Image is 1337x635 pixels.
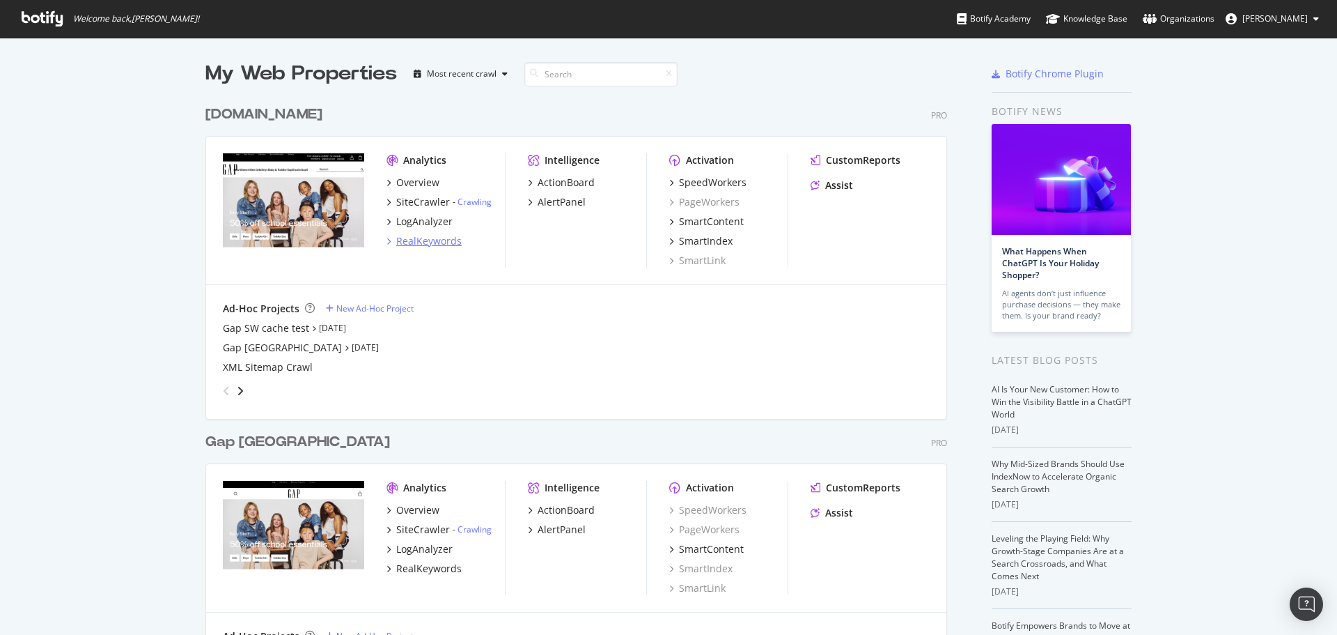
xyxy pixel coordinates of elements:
div: - [453,523,492,535]
div: Knowledge Base [1046,12,1127,26]
a: Leveling the Playing Field: Why Growth-Stage Companies Are at a Search Crossroads, and What Comes... [992,533,1124,582]
a: New Ad-Hoc Project [326,303,414,314]
div: RealKeywords [396,234,462,248]
a: AlertPanel [528,523,586,537]
div: Activation [686,153,734,167]
a: Crawling [458,196,492,208]
div: [DATE] [992,498,1132,511]
div: Overview [396,503,439,517]
div: XML Sitemap Crawl [223,360,313,374]
div: CustomReports [826,481,900,495]
a: [DATE] [319,322,346,334]
div: [DOMAIN_NAME] [205,105,322,125]
div: Assist [825,506,853,520]
div: angle-left [217,380,235,402]
a: [DOMAIN_NAME] [205,105,328,125]
button: Most recent crawl [408,63,513,85]
a: CustomReports [811,153,900,167]
a: AlertPanel [528,195,586,209]
div: Gap [GEOGRAPHIC_DATA] [205,432,390,452]
a: What Happens When ChatGPT Is Your Holiday Shopper? [1002,245,1099,281]
div: LogAnalyzer [396,215,453,229]
div: - [453,196,492,208]
div: Intelligence [545,481,600,495]
a: Botify Chrome Plugin [992,67,1104,81]
a: LogAnalyzer [386,215,453,229]
a: [DATE] [352,342,379,353]
div: AI agents don’t just influence purchase decisions — they make them. Is your brand ready? [1002,288,1120,321]
div: Botify Academy [957,12,1031,26]
a: SpeedWorkers [669,503,746,517]
a: SmartLink [669,581,726,595]
div: Pro [931,109,947,121]
div: ActionBoard [538,176,595,190]
a: SiteCrawler- Crawling [386,523,492,537]
div: Latest Blog Posts [992,353,1132,368]
span: Janette Fuentes [1242,13,1308,24]
a: Assist [811,178,853,192]
a: SmartContent [669,542,744,556]
input: Search [524,62,678,86]
div: ActionBoard [538,503,595,517]
a: SmartLink [669,254,726,268]
div: Activation [686,481,734,495]
div: angle-right [235,384,245,398]
a: Gap [GEOGRAPHIC_DATA] [223,341,342,355]
button: [PERSON_NAME] [1214,8,1330,30]
a: SmartIndex [669,234,733,248]
div: New Ad-Hoc Project [336,303,414,314]
div: CustomReports [826,153,900,167]
a: Assist [811,506,853,520]
a: SmartContent [669,215,744,229]
div: AlertPanel [538,523,586,537]
div: Pro [931,437,947,449]
a: Crawling [458,523,492,535]
div: Assist [825,178,853,192]
a: Overview [386,503,439,517]
a: RealKeywords [386,562,462,576]
div: SmartContent [679,542,744,556]
div: LogAnalyzer [396,542,453,556]
img: What Happens When ChatGPT Is Your Holiday Shopper? [992,124,1131,235]
a: RealKeywords [386,234,462,248]
div: Open Intercom Messenger [1290,588,1323,621]
div: RealKeywords [396,562,462,576]
div: [DATE] [992,424,1132,436]
div: SiteCrawler [396,523,450,537]
a: PageWorkers [669,195,740,209]
a: LogAnalyzer [386,542,453,556]
img: Gapcanada.ca [223,481,364,594]
div: SiteCrawler [396,195,450,209]
div: AlertPanel [538,195,586,209]
a: SpeedWorkers [669,176,746,190]
a: CustomReports [811,481,900,495]
div: Intelligence [545,153,600,167]
a: Gap SW cache test [223,321,309,335]
a: ActionBoard [528,503,595,517]
div: SmartIndex [679,234,733,248]
div: Organizations [1143,12,1214,26]
div: Analytics [403,153,446,167]
div: My Web Properties [205,60,397,88]
div: Analytics [403,481,446,495]
a: AI Is Your New Customer: How to Win the Visibility Battle in a ChatGPT World [992,383,1132,420]
a: ActionBoard [528,176,595,190]
div: Botify news [992,104,1132,119]
div: Ad-Hoc Projects [223,302,299,316]
a: Overview [386,176,439,190]
div: [DATE] [992,586,1132,598]
a: Gap [GEOGRAPHIC_DATA] [205,432,396,452]
div: Most recent crawl [427,70,497,78]
a: PageWorkers [669,523,740,537]
span: Welcome back, [PERSON_NAME] ! [73,13,199,24]
a: SmartIndex [669,562,733,576]
img: Gap.com [223,153,364,266]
